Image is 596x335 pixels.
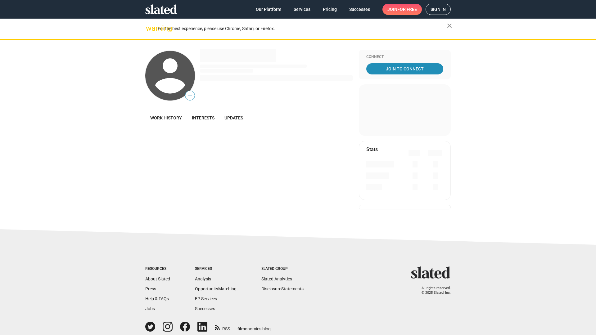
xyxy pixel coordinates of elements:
div: Connect [366,55,443,60]
a: Sign in [426,4,451,15]
a: Services [289,4,315,15]
div: Services [195,266,237,271]
span: Our Platform [256,4,281,15]
a: Slated Analytics [261,276,292,281]
a: Analysis [195,276,211,281]
a: RSS [215,322,230,332]
div: Resources [145,266,170,271]
a: filmonomics blog [237,321,271,332]
a: About Slated [145,276,170,281]
div: For the best experience, please use Chrome, Safari, or Firefox. [158,25,447,33]
mat-card-title: Stats [366,146,378,153]
span: Interests [192,115,214,120]
a: Successes [344,4,375,15]
span: film [237,326,245,331]
a: Interests [187,110,219,125]
span: Updates [224,115,243,120]
a: Press [145,286,156,291]
span: — [185,92,195,100]
a: Pricing [318,4,342,15]
mat-icon: warning [146,25,153,32]
a: Help & FAQs [145,296,169,301]
a: Work history [145,110,187,125]
a: EP Services [195,296,217,301]
span: Successes [349,4,370,15]
a: Jobs [145,306,155,311]
span: for free [397,4,417,15]
span: Services [294,4,310,15]
div: Slated Group [261,266,304,271]
span: Work history [150,115,182,120]
span: Pricing [323,4,337,15]
span: Join [387,4,417,15]
a: Join To Connect [366,63,443,74]
span: Join To Connect [368,63,442,74]
p: All rights reserved. © 2025 Slated, Inc. [415,286,451,295]
a: Our Platform [251,4,286,15]
a: OpportunityMatching [195,286,237,291]
a: Successes [195,306,215,311]
a: DisclosureStatements [261,286,304,291]
a: Updates [219,110,248,125]
span: Sign in [431,4,446,15]
mat-icon: close [446,22,453,29]
a: Joinfor free [382,4,422,15]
